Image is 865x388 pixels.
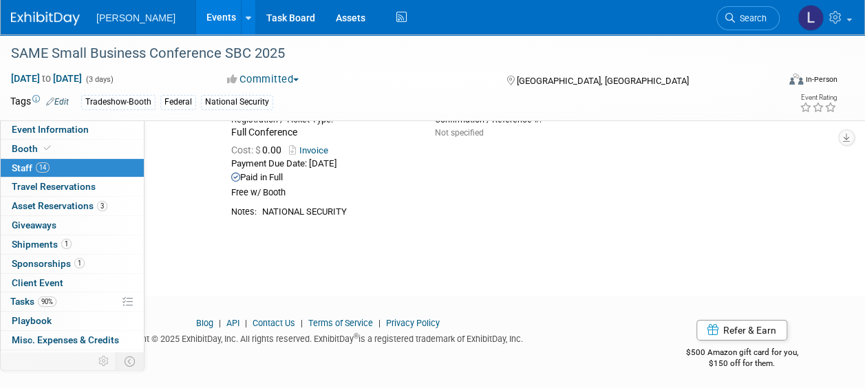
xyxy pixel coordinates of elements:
span: Client Event [12,277,63,288]
td: Personalize Event Tab Strip [92,352,116,370]
img: Lindsey Wolanczyk [798,5,824,31]
div: $500 Amazon gift card for you, [646,338,837,369]
a: Sponsorships1 [1,255,144,273]
a: Misc. Expenses & Credits [1,331,144,349]
span: [DATE] [DATE] [10,72,83,85]
span: | [242,318,250,328]
div: Free w/ Booth [231,187,822,199]
div: SAME Small Business Conference SBC 2025 [6,41,767,66]
span: Travel Reservations [12,181,96,192]
img: Format-Inperson.png [789,74,803,85]
i: Booth reservation complete [44,144,51,152]
div: Notes: [231,206,257,217]
div: Tradeshow-Booth [81,95,156,109]
span: 1 [74,258,85,268]
a: Tasks90% [1,292,144,311]
a: Asset Reservations3 [1,197,144,215]
span: Asset Reservations [12,200,107,211]
span: [GEOGRAPHIC_DATA], [GEOGRAPHIC_DATA] [517,76,689,86]
a: Client Event [1,274,144,292]
span: Search [735,13,767,23]
a: Event Information [1,120,144,139]
span: Cost: $ [231,144,262,155]
td: Toggle Event Tabs [116,352,145,370]
td: Tags [10,94,69,110]
a: Booth [1,140,144,158]
span: | [215,318,224,328]
a: Shipments1 [1,235,144,254]
span: Event Information [12,124,89,135]
img: ExhibitDay [11,12,80,25]
span: Playbook [12,315,52,326]
a: Blog [196,318,213,328]
span: | [297,318,306,328]
a: Terms of Service [308,318,373,328]
a: Travel Reservations [1,177,144,196]
a: Invoice [289,145,334,155]
span: to [40,73,53,84]
div: Full Conference [231,127,414,139]
span: 90% [38,297,56,307]
div: Federal [160,95,196,109]
a: Playbook [1,312,144,330]
div: National Security [201,95,273,109]
div: Event Rating [800,94,837,101]
div: In-Person [805,74,837,85]
span: Booth [12,143,54,154]
sup: ® [354,332,359,340]
span: Not specified [435,128,484,138]
a: Contact Us [253,318,295,328]
span: Staff [12,162,50,173]
button: Committed [222,72,304,87]
span: 0.00 [231,144,287,155]
a: API [226,318,239,328]
span: Sponsorships [12,258,85,269]
a: Refer & Earn [696,320,787,341]
a: Privacy Policy [386,318,440,328]
span: Tasks [10,296,56,307]
a: Search [716,6,780,30]
a: Edit [46,97,69,107]
a: Staff14 [1,159,144,177]
div: NATIONAL SECURITY [262,206,822,218]
span: [PERSON_NAME] [96,12,175,23]
span: 1 [61,239,72,249]
span: 14 [36,162,50,173]
span: Shipments [12,239,72,250]
span: (3 days) [85,75,114,84]
div: Copyright © 2025 ExhibitDay, Inc. All rights reserved. ExhibitDay is a registered trademark of Ex... [10,330,626,345]
span: Giveaways [12,219,56,230]
span: | [375,318,384,328]
div: Payment Due Date: [DATE] [231,158,822,170]
a: Giveaways [1,216,144,235]
span: 3 [97,201,107,211]
div: Event Format [717,72,837,92]
div: $150 off for them. [646,358,837,369]
span: Misc. Expenses & Credits [12,334,119,345]
div: Paid in Full [231,172,822,184]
